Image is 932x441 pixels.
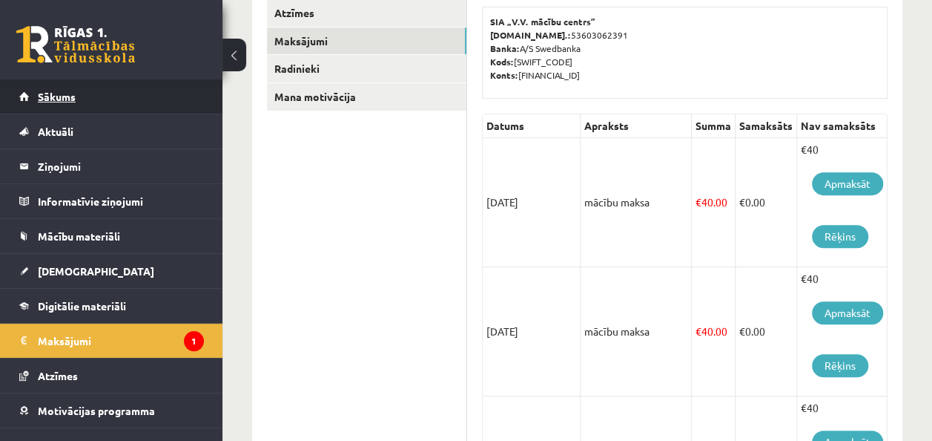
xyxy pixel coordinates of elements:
[483,138,581,267] td: [DATE]
[692,114,736,138] th: Summa
[19,393,204,428] a: Motivācijas programma
[490,29,571,41] b: [DOMAIN_NAME].:
[38,404,155,417] span: Motivācijas programma
[695,324,701,338] span: €
[19,184,204,218] a: Informatīvie ziņojumi
[38,90,76,103] span: Sākums
[38,125,73,138] span: Aktuāli
[19,79,204,114] a: Sākums
[692,138,736,267] td: 40.00
[581,267,692,396] td: mācību maksa
[812,172,883,195] a: Apmaksāt
[736,138,797,267] td: 0.00
[736,267,797,396] td: 0.00
[692,267,736,396] td: 40.00
[19,114,204,148] a: Aktuāli
[490,16,596,27] b: SIA „V.V. mācību centrs”
[38,369,78,382] span: Atzīmes
[267,55,466,82] a: Radinieki
[581,114,692,138] th: Apraksts
[38,184,204,218] legend: Informatīvie ziņojumi
[19,149,204,183] a: Ziņojumi
[695,195,701,209] span: €
[19,219,204,253] a: Mācību materiāli
[736,114,797,138] th: Samaksāts
[267,83,466,111] a: Mana motivācija
[19,324,204,358] a: Maksājumi1
[38,149,204,183] legend: Ziņojumi
[490,56,514,68] b: Kods:
[812,354,868,377] a: Rēķins
[16,26,135,63] a: Rīgas 1. Tālmācības vidusskola
[38,264,154,278] span: [DEMOGRAPHIC_DATA]
[38,299,126,313] span: Digitālie materiāli
[19,289,204,323] a: Digitālie materiāli
[38,229,120,243] span: Mācību materiāli
[581,138,692,267] td: mācību maksa
[797,267,888,396] td: €40
[483,114,581,138] th: Datums
[797,114,888,138] th: Nav samaksāts
[490,42,520,54] b: Banka:
[490,69,518,81] b: Konts:
[38,324,204,358] legend: Maksājumi
[19,254,204,288] a: [DEMOGRAPHIC_DATA]
[490,15,879,82] p: 53603062391 A/S Swedbanka [SWIFT_CODE] [FINANCIAL_ID]
[812,225,868,248] a: Rēķins
[267,27,466,55] a: Maksājumi
[797,138,888,267] td: €40
[19,359,204,393] a: Atzīmes
[184,331,204,351] i: 1
[812,301,883,324] a: Apmaksāt
[739,195,745,209] span: €
[483,267,581,396] td: [DATE]
[739,324,745,338] span: €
